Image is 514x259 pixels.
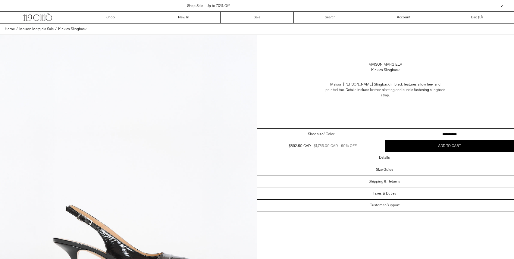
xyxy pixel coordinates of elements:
[55,27,57,32] span: /
[370,203,400,208] h3: Customer Support
[58,27,86,32] span: Kinkies Slingback
[147,12,221,23] a: New In
[376,168,393,172] h3: Size Guide
[187,4,230,8] a: Shop Sale - Up to 70% Off
[479,15,483,20] span: )
[325,79,446,101] p: Maison [PERSON_NAME] Slingback in black features a low heel and pointed toe. Details include leat...
[5,27,15,32] a: Home
[368,62,402,67] a: Maison Margiela
[367,12,440,23] a: Account
[385,140,514,152] button: Add to cart
[74,12,147,23] a: Shop
[314,143,338,149] div: $1,785.00 CAD
[379,156,390,160] h3: Details
[19,27,54,32] a: Maison Margiela Sale
[5,27,15,32] span: Home
[221,12,294,23] a: Sale
[19,27,54,32] span: Maison Margiela Sale
[440,12,513,23] a: Bag ()
[308,132,323,137] span: Shoe size
[294,12,367,23] a: Search
[438,144,461,148] span: Add to cart
[479,15,481,20] span: 0
[58,27,86,32] a: Kinkies Slingback
[371,67,400,73] div: Kinkies Slingback
[323,132,334,137] span: / Color
[16,27,18,32] span: /
[289,143,311,149] div: $892.50 CAD
[369,179,400,184] h3: Shipping & Returns
[341,143,357,149] div: 50% OFF
[373,192,396,196] h3: Taxes & Duties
